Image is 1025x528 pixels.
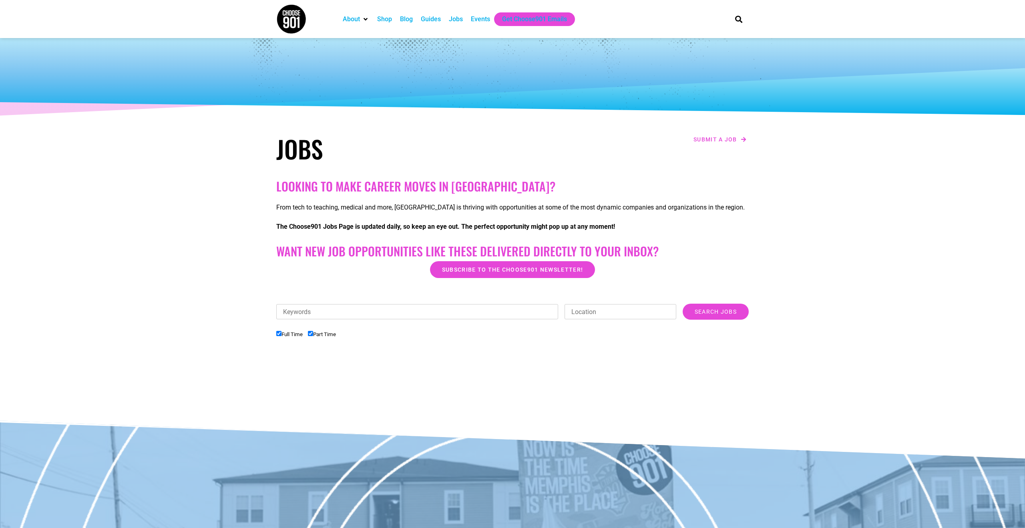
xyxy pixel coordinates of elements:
input: Search Jobs [683,304,749,320]
p: From tech to teaching, medical and more, [GEOGRAPHIC_DATA] is thriving with opportunities at some... [276,203,749,212]
input: Location [565,304,676,319]
a: About [343,14,360,24]
nav: Main nav [339,12,722,26]
label: Full Time [276,331,303,337]
a: Get Choose901 Emails [502,14,567,24]
div: Search [732,12,746,26]
a: Shop [377,14,392,24]
div: About [339,12,373,26]
a: Events [471,14,490,24]
input: Part Time [308,331,313,336]
a: Blog [400,14,413,24]
span: Submit a job [693,137,737,142]
h2: Want New Job Opportunities like these Delivered Directly to your Inbox? [276,244,749,258]
label: Part Time [308,331,336,337]
strong: The Choose901 Jobs Page is updated daily, so keep an eye out. The perfect opportunity might pop u... [276,223,615,230]
h1: Jobs [276,134,508,163]
h2: Looking to make career moves in [GEOGRAPHIC_DATA]? [276,179,749,193]
input: Full Time [276,331,281,336]
a: Subscribe to the Choose901 newsletter! [430,261,595,278]
a: Jobs [449,14,463,24]
input: Keywords [276,304,558,319]
span: Subscribe to the Choose901 newsletter! [442,267,583,272]
a: Submit a job [691,134,749,145]
a: Guides [421,14,441,24]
